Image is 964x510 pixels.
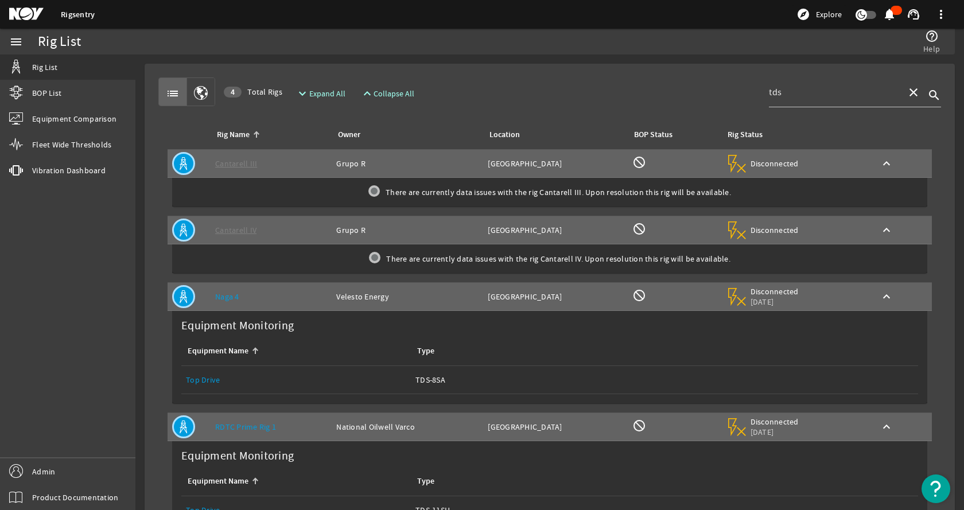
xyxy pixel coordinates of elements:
mat-icon: keyboard_arrow_up [880,157,893,170]
div: Velesto Energy [336,291,479,302]
a: Cantarell III [215,158,257,169]
div: Owner [336,129,474,141]
div: There are currently data issues with the rig Cantarell IV. Upon resolution this rig will be avail... [172,244,927,273]
div: [GEOGRAPHIC_DATA] [488,224,623,236]
div: Rig Name [217,129,250,141]
a: Top Drive [186,375,220,385]
div: Grupo R [336,158,479,169]
span: Fleet Wide Thresholds [32,139,111,150]
div: Equipment Name [188,475,248,488]
mat-icon: help_outline [925,29,939,43]
div: Owner [338,129,360,141]
mat-icon: expand_more [296,87,305,100]
span: Disconnected [751,416,799,427]
mat-icon: close [907,85,920,99]
span: Collapse All [374,88,414,99]
span: Expand All [309,88,345,99]
mat-icon: BOP Monitoring not available for this rig [632,155,646,169]
span: Disconnected [751,225,799,235]
mat-icon: explore [796,7,810,21]
img: grey.svg [369,252,380,263]
div: [GEOGRAPHIC_DATA] [488,421,623,433]
span: BOP List [32,87,61,99]
a: Cantarell IV [215,225,256,235]
div: [GEOGRAPHIC_DATA] [488,158,623,169]
button: Expand All [291,83,350,104]
div: Rig Status [728,129,763,141]
div: Type [415,345,909,357]
span: Disconnected [751,286,799,297]
div: Rig List [38,36,81,48]
mat-icon: keyboard_arrow_up [880,420,893,434]
label: Equipment Monitoring [177,446,298,466]
span: Product Documentation [32,492,118,503]
mat-icon: BOP Monitoring not available for this rig [632,289,646,302]
span: [DATE] [751,427,799,437]
mat-icon: list [166,87,180,100]
img: grey.svg [368,185,380,197]
span: [DATE] [751,297,799,307]
mat-icon: support_agent [907,7,920,21]
div: TDS-8SA [415,374,914,386]
button: Collapse All [356,83,419,104]
button: Open Resource Center [922,474,950,503]
div: National Oilwell Varco [336,421,479,433]
div: Equipment Name [188,345,248,357]
mat-icon: vibration [9,163,23,177]
span: Explore [816,9,842,20]
div: Equipment Name [186,345,402,357]
div: 4 [224,87,242,98]
div: Location [488,129,619,141]
a: TDS-8SA [415,366,914,394]
div: Type [417,475,434,488]
a: Top Drive [186,366,406,394]
div: Equipment Name [186,475,402,488]
input: Search... [769,85,897,99]
button: Explore [792,5,846,24]
a: RDTC Prime Rig 1 [215,422,276,432]
span: Equipment Comparison [32,113,116,124]
mat-icon: BOP Monitoring not available for this rig [632,222,646,236]
div: Location [489,129,520,141]
span: Help [923,43,940,54]
a: Rigsentry [61,9,95,20]
mat-icon: menu [9,35,23,49]
div: Type [417,345,434,357]
a: Naga 4 [215,291,239,302]
mat-icon: expand_less [360,87,370,100]
span: Rig List [32,61,57,73]
div: Type [415,475,909,488]
div: There are currently data issues with the rig Cantarell III. Upon resolution this rig will be avai... [172,178,927,207]
div: Rig Name [215,129,322,141]
span: Total Rigs [224,86,282,98]
mat-icon: BOP Monitoring not available for this rig [632,419,646,433]
span: Admin [32,466,55,477]
div: [GEOGRAPHIC_DATA] [488,291,623,302]
mat-icon: notifications [883,7,896,21]
label: Equipment Monitoring [177,316,298,336]
mat-icon: keyboard_arrow_up [880,223,893,237]
i: search [927,88,941,102]
div: BOP Status [634,129,673,141]
div: Grupo R [336,224,479,236]
mat-icon: keyboard_arrow_up [880,290,893,303]
button: more_vert [927,1,955,28]
span: Vibration Dashboard [32,165,106,176]
span: Disconnected [751,158,799,169]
